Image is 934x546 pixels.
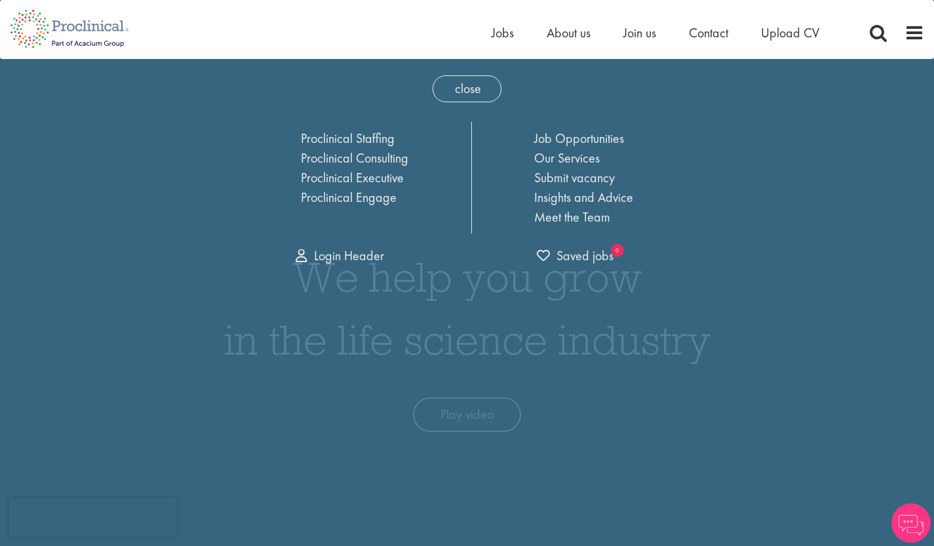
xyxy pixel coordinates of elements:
[537,246,613,265] a: 0 jobs in shortlist
[534,130,624,147] a: Job Opportunities
[891,503,931,543] img: Chatbot
[623,24,656,41] a: Join us
[534,208,610,225] a: Meet the Team
[761,24,819,41] a: Upload CV
[534,149,600,166] a: Our Services
[301,189,397,206] a: Proclinical Engage
[534,169,615,186] a: Submit vacancy
[301,149,408,166] a: Proclinical Consulting
[689,24,728,41] a: Contact
[534,189,633,206] a: Insights and Advice
[296,247,384,264] a: Login Header
[611,244,624,257] sub: 0
[492,24,514,41] a: Jobs
[433,75,501,102] span: close
[301,169,404,186] a: Proclinical Executive
[537,247,613,264] span: Saved jobs
[547,24,591,41] a: About us
[301,130,395,147] a: Proclinical Staffing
